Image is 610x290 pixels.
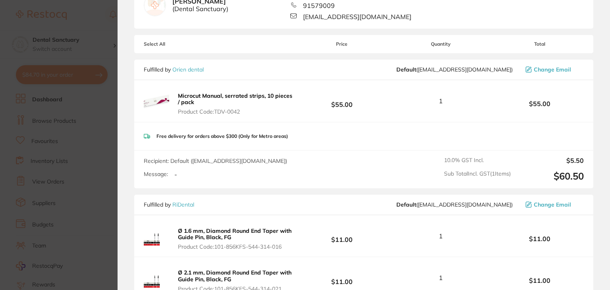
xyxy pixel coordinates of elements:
a: RiDental [172,201,194,208]
span: Price [298,41,386,47]
label: Message: [144,171,168,178]
span: [EMAIL_ADDRESS][DOMAIN_NAME] [303,13,411,20]
span: ( Dental Sanctuary ) [172,5,228,12]
p: Free delivery for orders above $300 (Only for Metro areas) [156,133,288,139]
button: Change Email [523,66,584,73]
span: Product Code: TDV-0042 [178,108,295,115]
button: Change Email [523,201,584,208]
b: $11.00 [298,229,386,244]
span: sales@orien.com.au [396,66,513,73]
p: Fulfilled by [144,66,204,73]
b: Default [396,66,416,73]
b: Microcut Manual, serrated strips, 10 pieces / pack [178,92,292,106]
b: $55.00 [496,100,584,107]
span: Total [496,41,584,47]
span: 10.0 % GST Incl. [444,157,511,164]
span: Quantity [386,41,496,47]
b: $55.00 [298,94,386,108]
b: $11.00 [496,277,584,284]
p: Fulfilled by [144,201,194,208]
p: - [174,171,177,178]
span: Product Code: 101-856KFS-544-314-016 [178,244,295,250]
b: $11.00 [298,271,386,285]
span: Change Email [534,66,571,73]
img: NGlqZTZsMg [144,223,169,249]
span: 91579009 [303,2,335,9]
img: b3l4ZndweA [144,93,169,109]
span: Sub Total Incl. GST ( 1 Items) [444,170,511,182]
b: $11.00 [496,235,584,242]
b: Ø 2.1 mm, Diamond Round End Taper with Guide Pin, Black, FG [178,269,291,282]
output: $60.50 [517,170,584,182]
span: 1 [439,232,443,240]
b: Ø 1.6 mm, Diamond Round End Taper with Guide Pin, Black, FG [178,227,291,241]
span: 1 [439,274,443,281]
output: $5.50 [517,157,584,164]
span: 1 [439,97,443,104]
span: Change Email [534,201,571,208]
button: Microcut Manual, serrated strips, 10 pieces / pack Product Code:TDV-0042 [176,92,298,115]
a: Orien dental [172,66,204,73]
span: Recipient: Default ( [EMAIL_ADDRESS][DOMAIN_NAME] ) [144,157,287,164]
span: Select All [144,41,223,47]
button: Ø 1.6 mm, Diamond Round End Taper with Guide Pin, Black, FG Product Code:101-856KFS-544-314-016 [176,227,298,250]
